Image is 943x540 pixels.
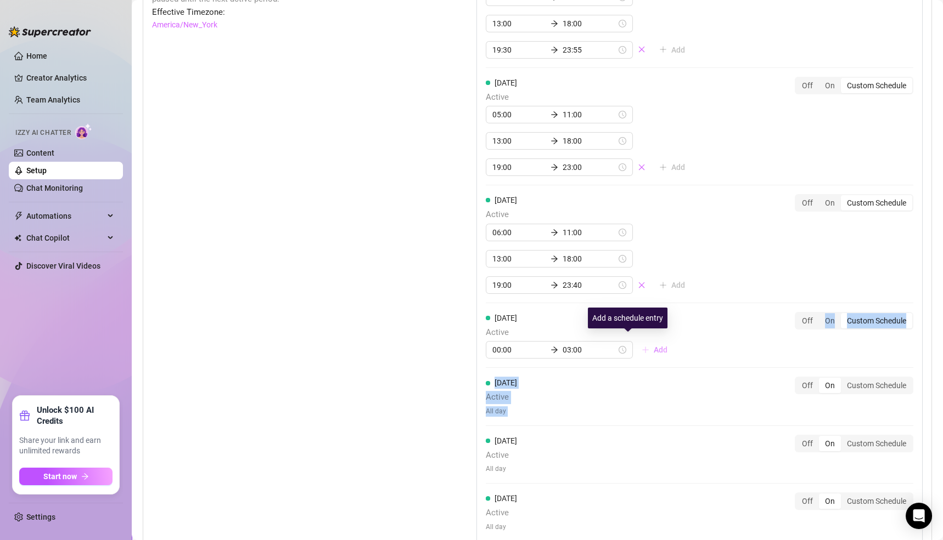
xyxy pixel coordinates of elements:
[486,391,517,404] span: Active
[795,194,913,212] div: segmented control
[796,313,819,328] div: Off
[26,184,83,192] a: Chat Monitoring
[492,344,546,356] input: Start time
[551,281,558,289] span: arrow-right
[486,449,517,462] span: Active
[819,78,841,93] div: On
[796,195,819,211] div: Off
[551,229,558,236] span: arrow-right
[563,226,616,238] input: End time
[15,128,71,138] span: Izzy AI Chatter
[819,195,841,211] div: On
[495,494,517,503] span: [DATE]
[492,18,546,30] input: Start time
[19,435,113,457] span: Share your link and earn unlimited rewards
[638,163,645,171] span: close
[551,163,558,171] span: arrow-right
[819,378,841,393] div: On
[492,161,546,173] input: Start time
[9,26,91,37] img: logo-BBDzfeDw.svg
[563,344,616,356] input: End time
[81,473,89,480] span: arrow-right
[563,253,616,265] input: End time
[795,492,913,510] div: segmented control
[26,69,114,87] a: Creator Analytics
[495,196,517,204] span: [DATE]
[795,435,913,452] div: segmented control
[26,166,47,175] a: Setup
[495,378,517,387] span: [DATE]
[819,493,841,509] div: On
[551,111,558,118] span: arrow-right
[638,281,645,289] span: close
[841,378,912,393] div: Custom Schedule
[19,468,113,485] button: Start nowarrow-right
[638,46,645,53] span: close
[14,212,23,220] span: thunderbolt
[551,137,558,145] span: arrow-right
[37,405,113,427] strong: Unlock $100 AI Credits
[650,158,694,176] button: Add
[551,255,558,263] span: arrow-right
[551,20,558,27] span: arrow-right
[486,326,676,339] span: Active
[795,77,913,94] div: segmented control
[795,312,913,329] div: segmented control
[26,149,54,157] a: Content
[492,279,546,291] input: Start time
[495,314,517,322] span: [DATE]
[841,195,912,211] div: Custom Schedule
[819,313,841,328] div: On
[152,6,422,19] span: Effective Timezone:
[492,226,546,238] input: Start time
[75,123,92,139] img: AI Chatter
[906,503,932,529] div: Open Intercom Messenger
[551,346,558,354] span: arrow-right
[563,279,616,291] input: End time
[492,109,546,121] input: Start time
[796,78,819,93] div: Off
[796,436,819,451] div: Off
[14,234,21,242] img: Chat Copilot
[654,345,667,354] span: Add
[563,44,616,56] input: End time
[492,135,546,147] input: Start time
[486,464,517,474] span: All day
[563,109,616,121] input: End time
[563,135,616,147] input: End time
[563,161,616,173] input: End time
[152,19,217,31] a: America/New_York
[492,44,546,56] input: Start time
[633,341,676,359] button: Add
[26,513,55,521] a: Settings
[795,377,913,394] div: segmented control
[796,378,819,393] div: Off
[563,18,616,30] input: End time
[26,207,104,225] span: Automations
[642,346,649,354] span: plus
[492,253,546,265] input: Start time
[43,472,77,481] span: Start now
[650,41,694,59] button: Add
[19,410,30,421] span: gift
[796,493,819,509] div: Off
[841,493,912,509] div: Custom Schedule
[486,208,694,221] span: Active
[26,229,104,247] span: Chat Copilot
[495,436,517,445] span: [DATE]
[495,78,517,87] span: [DATE]
[551,46,558,54] span: arrow-right
[588,308,667,328] div: Add a schedule entry
[26,52,47,60] a: Home
[26,262,100,270] a: Discover Viral Videos
[841,436,912,451] div: Custom Schedule
[841,78,912,93] div: Custom Schedule
[486,507,517,520] span: Active
[486,522,517,532] span: All day
[650,276,694,294] button: Add
[819,436,841,451] div: On
[486,406,517,417] span: All day
[486,91,694,104] span: Active
[26,95,80,104] a: Team Analytics
[841,313,912,328] div: Custom Schedule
